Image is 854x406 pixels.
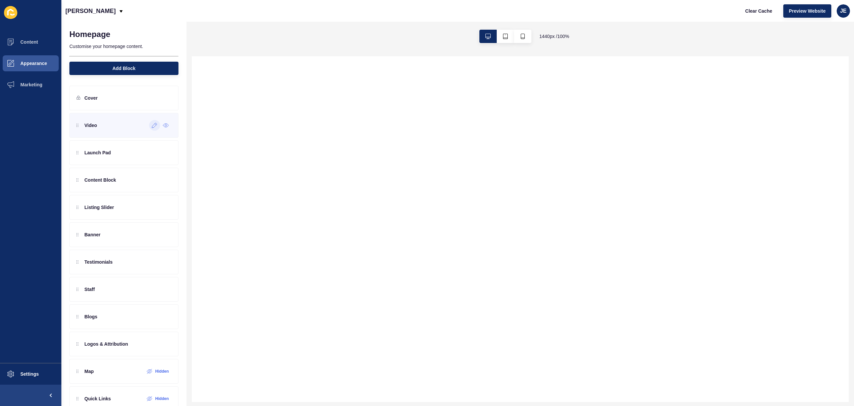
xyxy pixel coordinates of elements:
[84,259,113,265] p: Testimonials
[69,30,110,39] h1: Homepage
[84,341,128,347] p: Logos & Attribution
[84,95,98,101] p: Cover
[69,39,178,54] p: Customise your homepage content.
[789,8,826,14] span: Preview Website
[65,3,116,19] p: [PERSON_NAME]
[783,4,831,18] button: Preview Website
[840,8,847,14] span: JE
[84,204,114,211] p: Listing Slider
[745,8,772,14] span: Clear Cache
[84,313,97,320] p: Blogs
[84,286,95,293] p: Staff
[84,122,97,129] p: Video
[740,4,778,18] button: Clear Cache
[69,62,178,75] button: Add Block
[84,149,111,156] p: Launch Pad
[84,368,94,375] p: Map
[155,396,169,401] label: Hidden
[84,231,100,238] p: Banner
[112,65,135,72] span: Add Block
[84,177,116,183] p: Content Block
[84,395,111,402] p: Quick Links
[155,369,169,374] label: Hidden
[539,33,569,40] span: 1440 px / 100 %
